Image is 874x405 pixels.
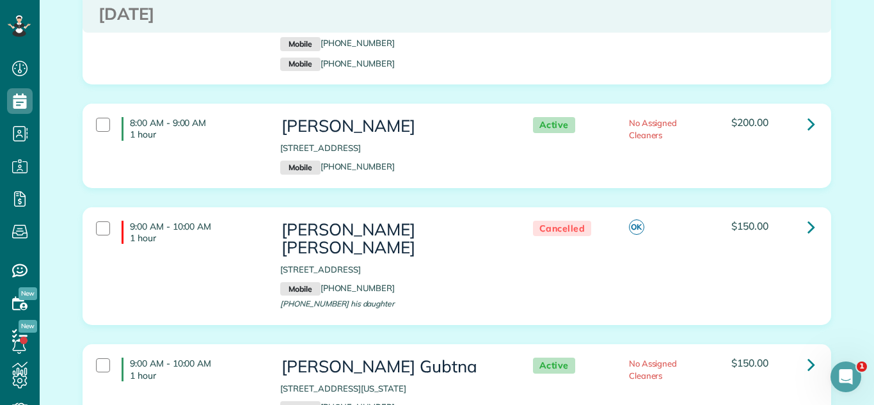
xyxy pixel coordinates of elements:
p: [STREET_ADDRESS][US_STATE] [280,383,507,395]
h4: 9:00 AM - 10:00 AM [122,358,261,381]
span: $200.00 [731,116,768,129]
a: Mobile[PHONE_NUMBER] [280,58,395,68]
h3: [DATE] [99,5,815,24]
span: 1 [857,361,867,372]
small: Mobile [280,37,320,51]
p: [STREET_ADDRESS] [280,142,507,154]
small: Mobile [280,282,320,296]
span: $150.00 [731,356,768,369]
span: New [19,320,37,333]
span: New [19,287,37,300]
a: Mobile[PHONE_NUMBER] [280,283,395,293]
a: Mobile[PHONE_NUMBER] [280,38,395,48]
p: 1 hour [130,232,261,244]
h3: [PERSON_NAME] [280,117,507,136]
iframe: Intercom live chat [830,361,861,392]
small: Mobile [280,161,320,175]
small: Mobile [280,58,320,72]
span: Active [533,117,575,133]
p: 1 hour [130,129,261,140]
h3: [PERSON_NAME] Gubtna [280,358,507,376]
span: No Assigned Cleaners [629,358,678,381]
span: Cancelled [533,221,592,237]
p: [STREET_ADDRESS] [280,264,507,276]
span: No Assigned Cleaners [629,118,678,140]
a: Mobile[PHONE_NUMBER] [280,161,395,171]
span: $150.00 [731,219,768,232]
h3: [PERSON_NAME] [PERSON_NAME] [280,221,507,257]
h4: 8:00 AM - 9:00 AM [122,117,261,140]
span: [PHONE_NUMBER] his daughter [280,299,394,308]
p: 1 hour [130,370,261,381]
span: Active [533,358,575,374]
span: OK [629,219,644,235]
h4: 9:00 AM - 10:00 AM [122,221,261,244]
